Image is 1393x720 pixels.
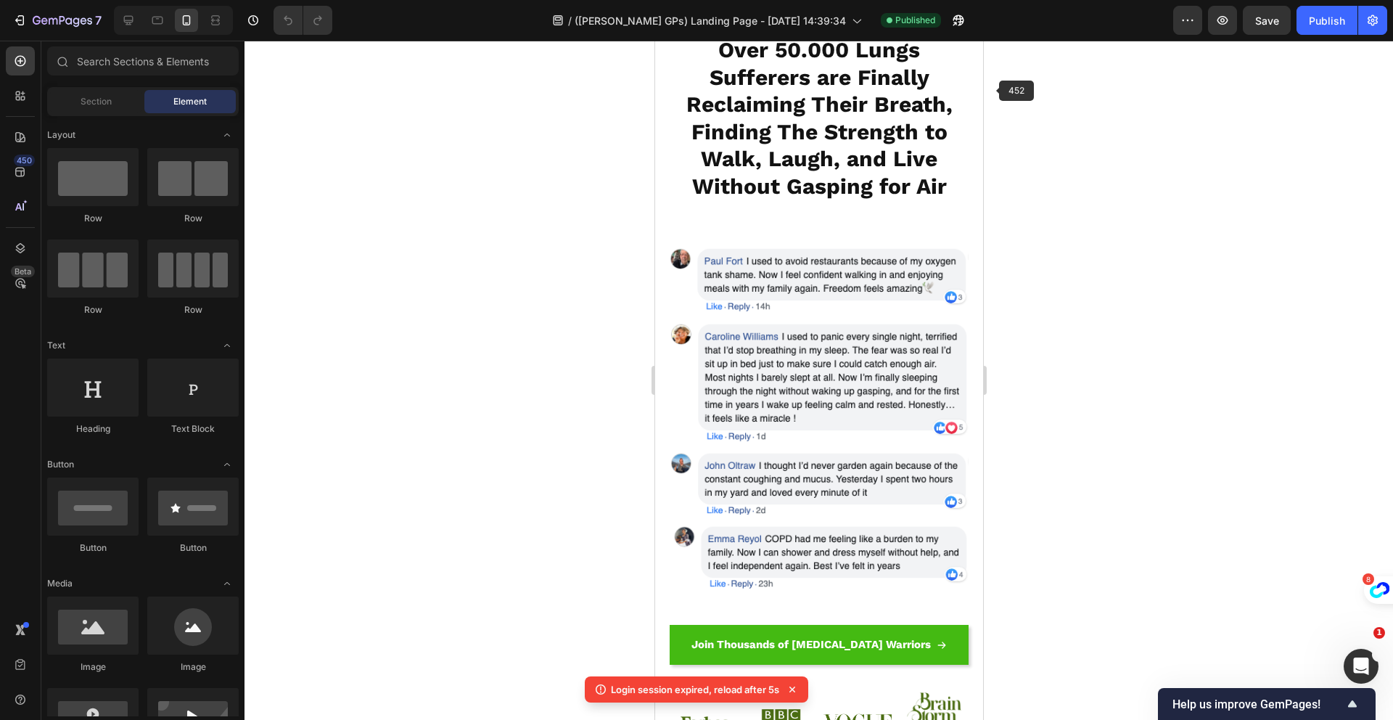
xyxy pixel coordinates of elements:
div: Row [147,303,239,316]
span: Section [81,95,112,108]
img: gempages_583816560389391171-e44311f3-835c-42e4-ad0e-98aac22ba13b.png [15,205,313,271]
span: Media [47,577,73,590]
img: gempages_583816560389391171-8e89e6ae-bb08-421e-8004-a329cae6b7fd.png [168,673,237,691]
span: Text [47,339,65,352]
div: Button [147,541,239,555]
span: Element [173,95,207,108]
div: Row [47,212,139,225]
span: / [568,13,572,28]
span: Layout [47,128,75,142]
a: Join Thousands of [MEDICAL_DATA] Warriors [15,584,313,624]
span: Toggle open [215,334,239,357]
span: ([PERSON_NAME] GPs) Landing Page - [DATE] 14:39:34 [575,13,846,28]
iframe: Design area [655,41,983,720]
img: gempages_583816560389391171-f2915e4d-212d-4c44-90bf-801e5f2cf745.png [15,483,313,548]
img: gempages_583816560389391171-c46334f4-dafa-4218-8264-896a4ee22406.png [15,280,313,401]
div: Row [147,212,239,225]
span: Button [47,458,74,471]
strong: Join Thousands of [MEDICAL_DATA] Warriors [36,597,276,610]
span: Toggle open [215,453,239,476]
span: 1 [1373,627,1385,639]
button: Save [1243,6,1291,35]
img: gempages_583816560389391171-70847f2c-c1c2-4f2d-b5a9-dfd185e7f606.png [252,652,306,682]
img: gempages_583816560389391171-8b912a51-d338-45e8-8c72-5adaf219375a.png [15,410,313,475]
div: Image [47,660,139,674]
img: gempages_583816560389391171-4d3ed01e-f306-4978-a9bf-16c1d62322e3.png [106,666,146,684]
input: Search Sections & Elements [47,46,239,75]
iframe: Intercom live chat [1344,649,1378,684]
span: Help us improve GemPages! [1172,697,1344,711]
div: Undo/Redo [274,6,332,35]
span: Save [1255,15,1279,27]
div: Button [47,541,139,555]
div: Beta [11,266,35,277]
span: 452 [999,81,1034,101]
div: Row [47,303,139,316]
img: gempages_583816560389391171-c747c15f-7c9e-4041-9910-a0a96fe4539f.png [23,675,75,689]
p: 7 [95,12,102,29]
span: Toggle open [215,572,239,595]
button: 7 [6,6,108,35]
span: Published [895,14,935,27]
div: Publish [1309,13,1345,28]
div: 450 [14,155,35,166]
button: Show survey - Help us improve GemPages! [1172,695,1361,713]
div: Image [147,660,239,674]
span: Toggle open [215,123,239,147]
div: Heading [47,422,139,435]
p: Login session expired, reload after 5s [611,682,779,697]
div: Text Block [147,422,239,435]
button: Publish [1297,6,1357,35]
